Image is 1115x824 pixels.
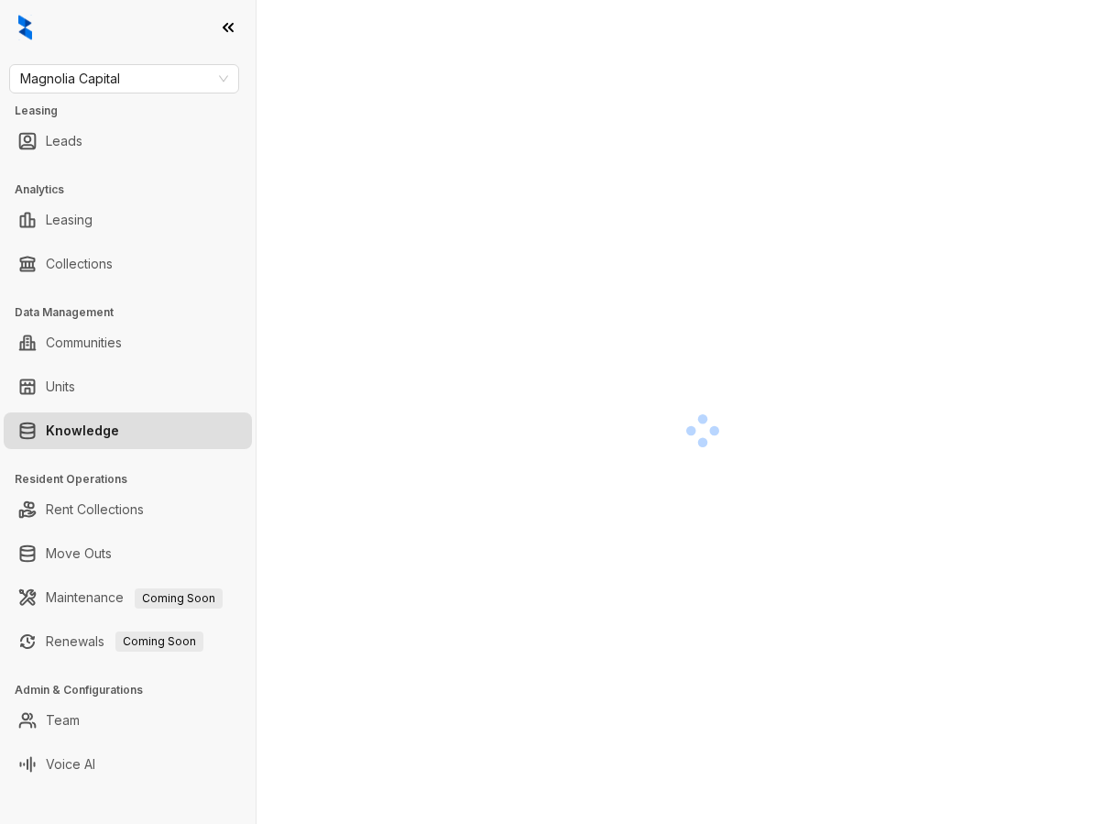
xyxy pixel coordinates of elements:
[4,623,252,660] li: Renewals
[4,246,252,282] li: Collections
[4,324,252,361] li: Communities
[46,368,75,405] a: Units
[46,746,95,783] a: Voice AI
[4,579,252,616] li: Maintenance
[46,702,80,739] a: Team
[46,202,93,238] a: Leasing
[46,246,113,282] a: Collections
[4,368,252,405] li: Units
[18,15,32,40] img: logo
[15,304,256,321] h3: Data Management
[20,65,228,93] span: Magnolia Capital
[115,632,203,652] span: Coming Soon
[135,588,223,609] span: Coming Soon
[4,746,252,783] li: Voice AI
[4,535,252,572] li: Move Outs
[15,181,256,198] h3: Analytics
[46,123,82,159] a: Leads
[15,682,256,698] h3: Admin & Configurations
[4,123,252,159] li: Leads
[15,471,256,488] h3: Resident Operations
[46,412,119,449] a: Knowledge
[46,623,203,660] a: RenewalsComing Soon
[4,202,252,238] li: Leasing
[46,324,122,361] a: Communities
[15,103,256,119] h3: Leasing
[4,491,252,528] li: Rent Collections
[4,412,252,449] li: Knowledge
[46,535,112,572] a: Move Outs
[4,702,252,739] li: Team
[46,491,144,528] a: Rent Collections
